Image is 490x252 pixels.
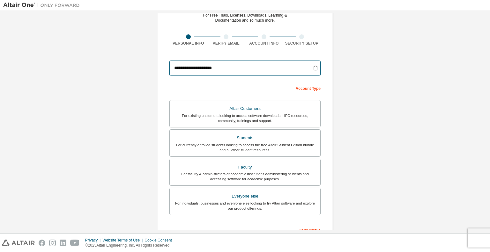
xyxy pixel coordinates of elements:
div: Website Terms of Use [102,238,145,243]
div: Verify Email [207,41,245,46]
div: For existing customers looking to access software downloads, HPC resources, community, trainings ... [174,113,316,123]
div: Faculty [174,163,316,172]
div: Your Profile [169,225,321,235]
div: For individuals, businesses and everyone else looking to try Altair software and explore our prod... [174,201,316,211]
div: For faculty & administrators of academic institutions administering students and accessing softwa... [174,171,316,182]
div: Everyone else [174,192,316,201]
div: Account Type [169,83,321,93]
div: Altair Customers [174,104,316,113]
img: youtube.svg [70,240,79,246]
img: linkedin.svg [60,240,66,246]
div: Account Info [245,41,283,46]
div: For currently enrolled students looking to access the free Altair Student Edition bundle and all ... [174,142,316,153]
img: facebook.svg [39,240,45,246]
div: Students [174,133,316,142]
div: Cookie Consent [145,238,175,243]
div: Privacy [85,238,102,243]
img: instagram.svg [49,240,56,246]
div: Security Setup [283,41,321,46]
div: For Free Trials, Licenses, Downloads, Learning & Documentation and so much more. [203,13,287,23]
div: Personal Info [169,41,207,46]
img: Altair One [3,2,83,8]
img: altair_logo.svg [2,240,35,246]
p: © 2025 Altair Engineering, Inc. All Rights Reserved. [85,243,176,248]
